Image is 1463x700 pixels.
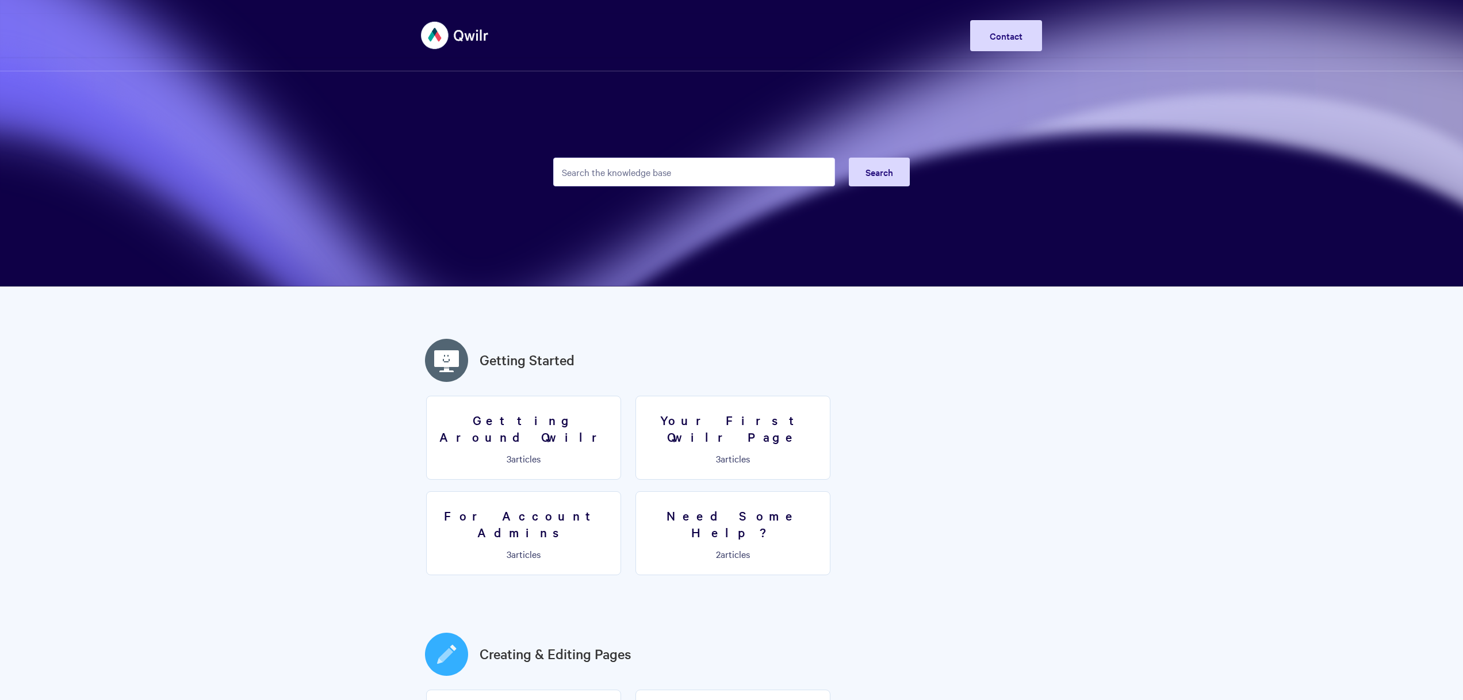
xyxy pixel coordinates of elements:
a: Need Some Help? 2articles [635,491,830,575]
h3: For Account Admins [434,507,614,540]
span: 3 [507,548,511,560]
h3: Need Some Help? [643,507,823,540]
p: articles [643,453,823,464]
a: Getting Around Qwilr 3articles [426,396,621,480]
h3: Getting Around Qwilr [434,412,614,445]
p: articles [643,549,823,559]
a: For Account Admins 3articles [426,491,621,575]
a: Contact [970,20,1042,51]
a: Getting Started [480,350,575,370]
p: articles [434,549,614,559]
span: Search [865,166,893,178]
span: 3 [507,452,511,465]
button: Search [849,158,910,186]
p: articles [434,453,614,464]
img: Qwilr Help Center [421,14,489,57]
a: Your First Qwilr Page 3articles [635,396,830,480]
h3: Your First Qwilr Page [643,412,823,445]
span: 3 [716,452,721,465]
input: Search the knowledge base [553,158,835,186]
a: Creating & Editing Pages [480,644,631,664]
span: 2 [716,548,721,560]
